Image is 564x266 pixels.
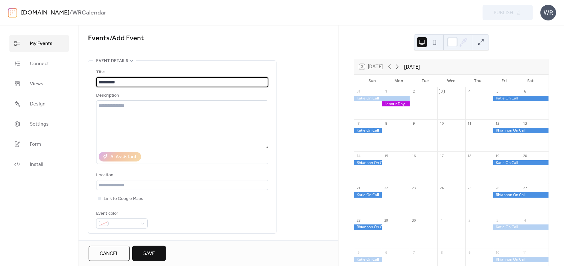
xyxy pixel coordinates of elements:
[30,40,52,48] span: My Events
[96,69,267,76] div: Title
[523,121,528,126] div: 13
[523,153,528,158] div: 20
[354,160,382,166] div: Rhiannon On Call
[9,156,69,173] a: Install
[354,224,382,230] div: Rhiannon On Call
[412,218,416,223] div: 30
[9,95,69,112] a: Design
[384,250,388,255] div: 6
[9,55,69,72] a: Connect
[384,186,388,190] div: 22
[30,100,46,108] span: Design
[495,153,500,158] div: 19
[21,7,69,19] a: [DOMAIN_NAME]
[467,218,472,223] div: 2
[354,192,382,198] div: Katie On Call
[354,128,382,133] div: Katie On Call
[464,75,491,87] div: Thu
[439,218,444,223] div: 1
[439,121,444,126] div: 10
[386,75,412,87] div: Mon
[523,218,528,223] div: 4
[9,136,69,153] a: Form
[359,75,386,87] div: Sun
[467,186,472,190] div: 25
[30,161,43,168] span: Install
[356,218,361,223] div: 28
[356,89,361,94] div: 31
[540,5,556,20] div: WR
[30,80,43,88] span: Views
[69,7,72,19] b: /
[30,141,41,148] span: Form
[495,218,500,223] div: 3
[491,75,517,87] div: Fri
[467,250,472,255] div: 9
[404,63,420,71] div: [DATE]
[495,89,500,94] div: 5
[382,101,409,107] div: Labour Day
[493,257,549,262] div: Rhiannon On Call
[356,186,361,190] div: 21
[493,160,549,166] div: Katie On Call
[439,250,444,255] div: 8
[438,75,465,87] div: Wed
[412,153,416,158] div: 16
[439,89,444,94] div: 3
[493,128,549,133] div: Rhiannon On Call
[495,186,500,190] div: 26
[412,186,416,190] div: 23
[467,89,472,94] div: 4
[96,92,267,99] div: Description
[493,96,549,101] div: Katie On Call
[354,96,410,101] div: Katie On Call
[384,218,388,223] div: 29
[439,186,444,190] div: 24
[30,121,49,128] span: Settings
[384,89,388,94] div: 1
[523,186,528,190] div: 27
[493,224,549,230] div: Katie On Call
[412,250,416,255] div: 7
[523,250,528,255] div: 11
[143,250,155,258] span: Save
[132,246,166,261] button: Save
[9,116,69,133] a: Settings
[523,89,528,94] div: 6
[493,192,549,198] div: Rhiannon On Call
[412,75,438,87] div: Tue
[384,153,388,158] div: 15
[100,250,119,258] span: Cancel
[88,31,110,45] a: Events
[89,246,130,261] button: Cancel
[356,121,361,126] div: 7
[9,35,69,52] a: My Events
[96,172,267,179] div: Location
[356,250,361,255] div: 5
[495,250,500,255] div: 10
[96,57,128,65] span: Event details
[467,121,472,126] div: 11
[439,153,444,158] div: 17
[517,75,544,87] div: Sat
[384,121,388,126] div: 8
[412,121,416,126] div: 9
[104,195,143,203] span: Link to Google Maps
[8,8,17,18] img: logo
[96,210,146,218] div: Event color
[467,153,472,158] div: 18
[30,60,49,68] span: Connect
[495,121,500,126] div: 12
[354,257,382,262] div: Katie On Call
[72,7,106,19] b: WRCalendar
[412,89,416,94] div: 2
[9,75,69,92] a: Views
[110,31,144,45] span: / Add Event
[356,153,361,158] div: 14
